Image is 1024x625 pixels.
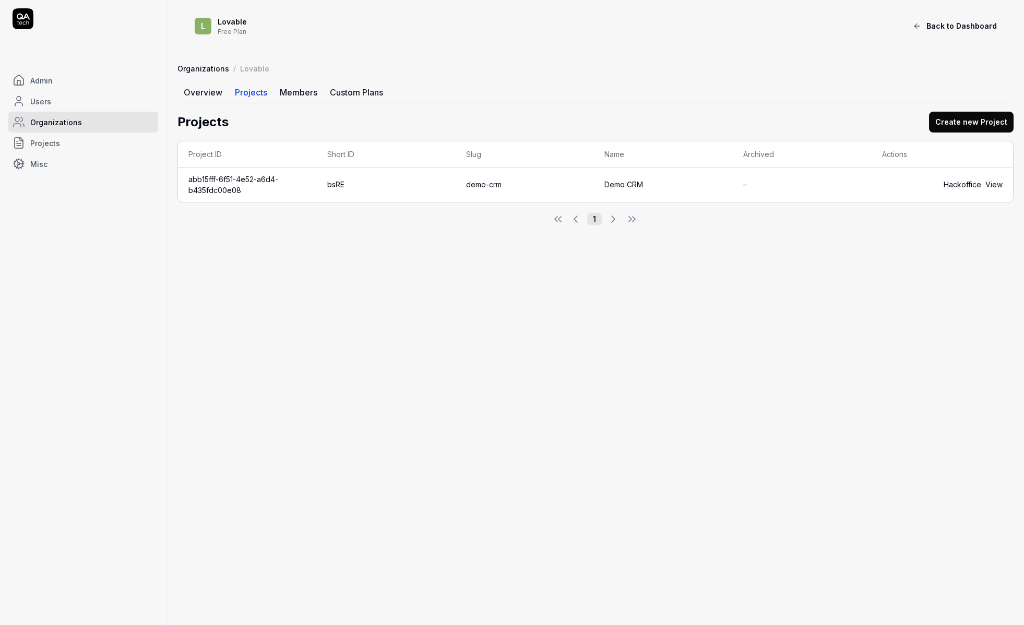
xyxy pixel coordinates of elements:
a: Misc [8,153,158,174]
a: Projects [8,133,158,153]
span: Users [30,96,51,107]
span: Misc [30,159,47,170]
a: Admin [8,70,158,91]
span: Back to Dashboard [926,20,997,31]
th: Slug [456,141,594,167]
th: Actions [872,141,1013,167]
a: Hackoffice [944,179,981,190]
div: / [233,63,236,74]
a: View [985,179,1003,190]
span: L [195,18,211,34]
button: Back to Dashboard [907,16,1003,37]
td: demo-crm [456,167,594,202]
th: Name [594,141,733,167]
h2: Projects [177,113,229,131]
th: Short ID [317,141,456,167]
td: bsRE [317,167,456,202]
a: Overview [177,82,229,103]
a: Custom Plans [324,82,389,103]
td: abb15fff-6f51-4e52-a6d4-b435fdc00e08 [178,167,317,202]
a: Users [8,91,158,112]
td: Demo CRM [594,167,733,202]
a: Organizations [8,112,158,133]
th: Project ID [178,141,317,167]
a: Organizations [177,63,229,74]
div: Lovable [218,17,831,27]
a: Members [273,82,324,103]
div: Free Plan [218,27,831,35]
button: Create new Project [929,112,1014,133]
th: Archived [733,141,872,167]
span: – [743,180,747,189]
div: Lovable [240,63,269,74]
span: Admin [30,75,53,86]
a: Projects [229,82,273,103]
span: Projects [30,138,60,149]
span: Organizations [30,117,82,128]
button: 1 [587,213,602,225]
